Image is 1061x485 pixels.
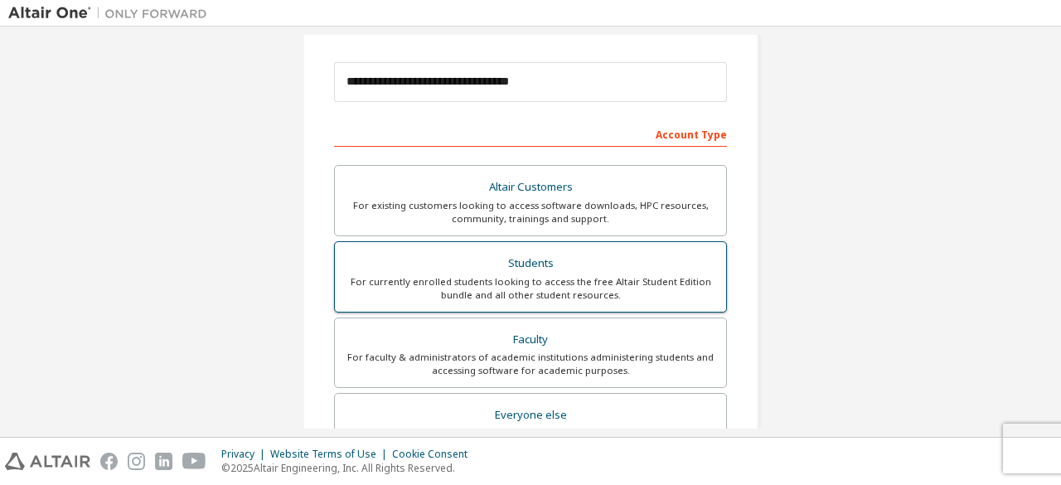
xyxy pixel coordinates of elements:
[334,120,727,147] div: Account Type
[182,453,206,470] img: youtube.svg
[155,453,172,470] img: linkedin.svg
[270,448,392,461] div: Website Terms of Use
[345,176,716,199] div: Altair Customers
[345,252,716,275] div: Students
[221,461,477,475] p: © 2025 Altair Engineering, Inc. All Rights Reserved.
[221,448,270,461] div: Privacy
[128,453,145,470] img: instagram.svg
[345,275,716,302] div: For currently enrolled students looking to access the free Altair Student Edition bundle and all ...
[345,427,716,453] div: For individuals, businesses and everyone else looking to try Altair software and explore our prod...
[5,453,90,470] img: altair_logo.svg
[345,351,716,377] div: For faculty & administrators of academic institutions administering students and accessing softwa...
[345,404,716,427] div: Everyone else
[345,199,716,226] div: For existing customers looking to access software downloads, HPC resources, community, trainings ...
[8,5,216,22] img: Altair One
[345,328,716,352] div: Faculty
[100,453,118,470] img: facebook.svg
[392,448,477,461] div: Cookie Consent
